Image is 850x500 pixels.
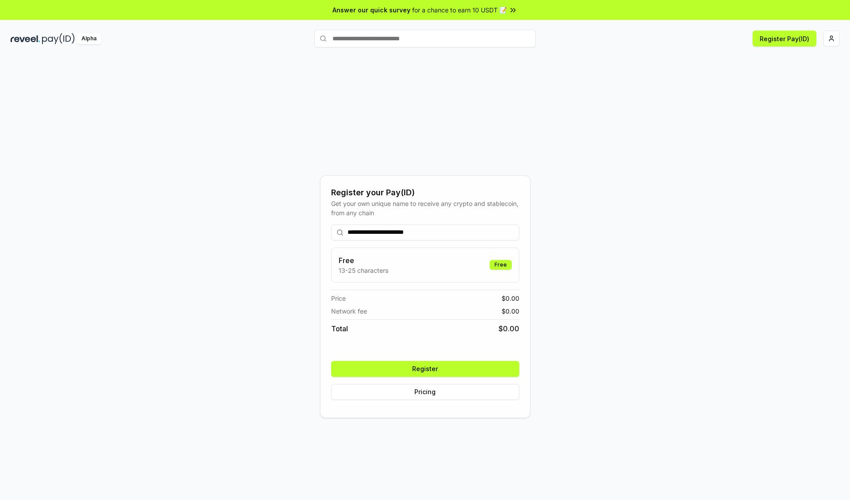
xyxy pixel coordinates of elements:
[339,266,388,275] p: 13-25 characters
[498,323,519,334] span: $ 0.00
[11,33,40,44] img: reveel_dark
[490,260,512,270] div: Free
[502,306,519,316] span: $ 0.00
[412,5,507,15] span: for a chance to earn 10 USDT 📝
[331,384,519,400] button: Pricing
[502,294,519,303] span: $ 0.00
[331,306,367,316] span: Network fee
[331,199,519,217] div: Get your own unique name to receive any crypto and stablecoin, from any chain
[331,361,519,377] button: Register
[753,31,816,47] button: Register Pay(ID)
[42,33,75,44] img: pay_id
[331,186,519,199] div: Register your Pay(ID)
[339,255,388,266] h3: Free
[332,5,410,15] span: Answer our quick survey
[331,323,348,334] span: Total
[331,294,346,303] span: Price
[77,33,101,44] div: Alpha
